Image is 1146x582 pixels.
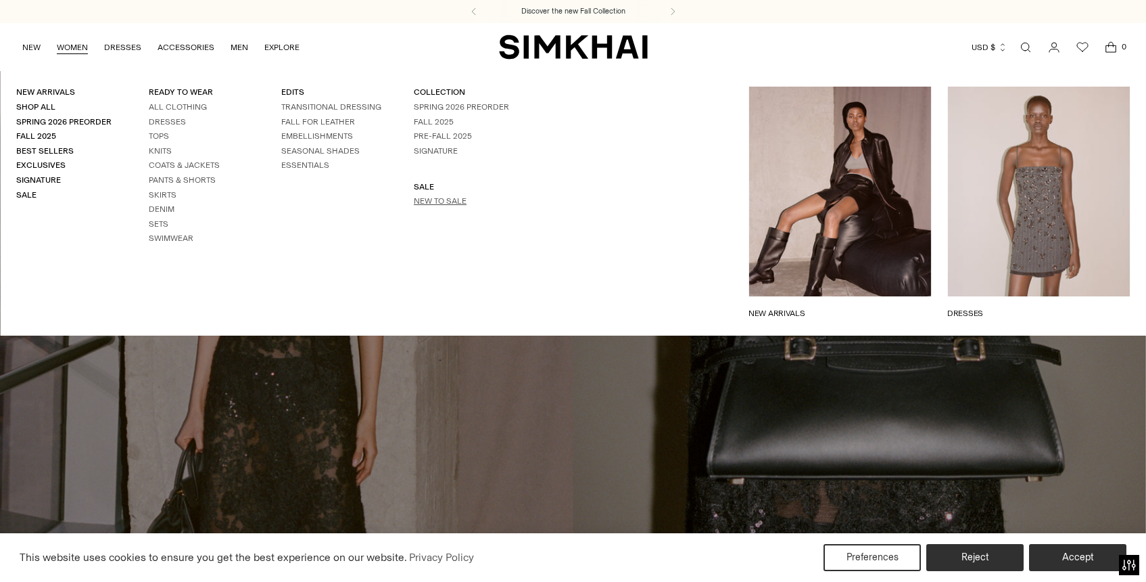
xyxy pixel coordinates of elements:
[499,34,648,60] a: SIMKHAI
[521,6,625,17] a: Discover the new Fall Collection
[1041,34,1068,61] a: Go to the account page
[1029,544,1126,571] button: Accept
[104,32,141,62] a: DRESSES
[1069,34,1096,61] a: Wishlist
[926,544,1024,571] button: Reject
[264,32,300,62] a: EXPLORE
[1097,34,1124,61] a: Open cart modal
[231,32,248,62] a: MEN
[1118,41,1130,53] span: 0
[22,32,41,62] a: NEW
[158,32,214,62] a: ACCESSORIES
[823,544,921,571] button: Preferences
[407,547,476,568] a: Privacy Policy (opens in a new tab)
[20,551,407,564] span: This website uses cookies to ensure you get the best experience on our website.
[972,32,1007,62] button: USD $
[1012,34,1039,61] a: Open search modal
[57,32,88,62] a: WOMEN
